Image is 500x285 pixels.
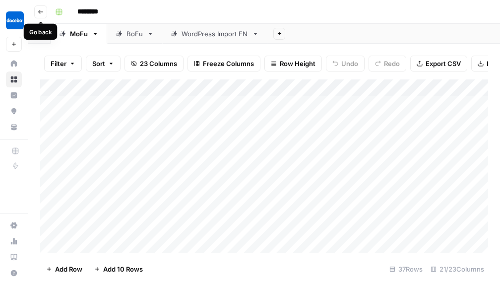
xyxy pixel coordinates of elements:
button: Workspace: Docebo [6,8,22,33]
img: Docebo Logo [6,11,24,29]
div: Go back [29,27,52,36]
a: Home [6,56,22,71]
div: BoFu [126,29,143,39]
button: Export CSV [410,56,467,71]
a: Learning Hub [6,249,22,265]
button: Filter [44,56,82,71]
span: Sort [92,59,105,69]
div: 37 Rows [385,261,427,277]
a: Your Data [6,119,22,135]
div: MoFu [70,29,88,39]
button: Freeze Columns [187,56,260,71]
a: WordPress Import EN [162,24,267,44]
button: Add Row [40,261,88,277]
span: Export CSV [426,59,461,69]
span: 23 Columns [140,59,177,69]
a: Settings [6,217,22,233]
span: Undo [341,59,358,69]
button: Help + Support [6,265,22,281]
a: Opportunities [6,103,22,119]
button: Undo [326,56,365,71]
span: Freeze Columns [203,59,254,69]
span: Row Height [280,59,315,69]
a: MoFu [51,24,107,44]
span: Redo [384,59,400,69]
a: Usage [6,233,22,249]
div: 21/23 Columns [427,261,488,277]
span: Add Row [55,264,82,274]
button: Row Height [264,56,322,71]
a: Insights [6,87,22,103]
span: Filter [51,59,66,69]
button: Sort [86,56,121,71]
a: BoFu [107,24,162,44]
button: Redo [369,56,406,71]
button: Add 10 Rows [88,261,149,277]
button: 23 Columns [125,56,184,71]
span: Add 10 Rows [103,264,143,274]
a: Browse [6,71,22,87]
div: WordPress Import EN [182,29,248,39]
